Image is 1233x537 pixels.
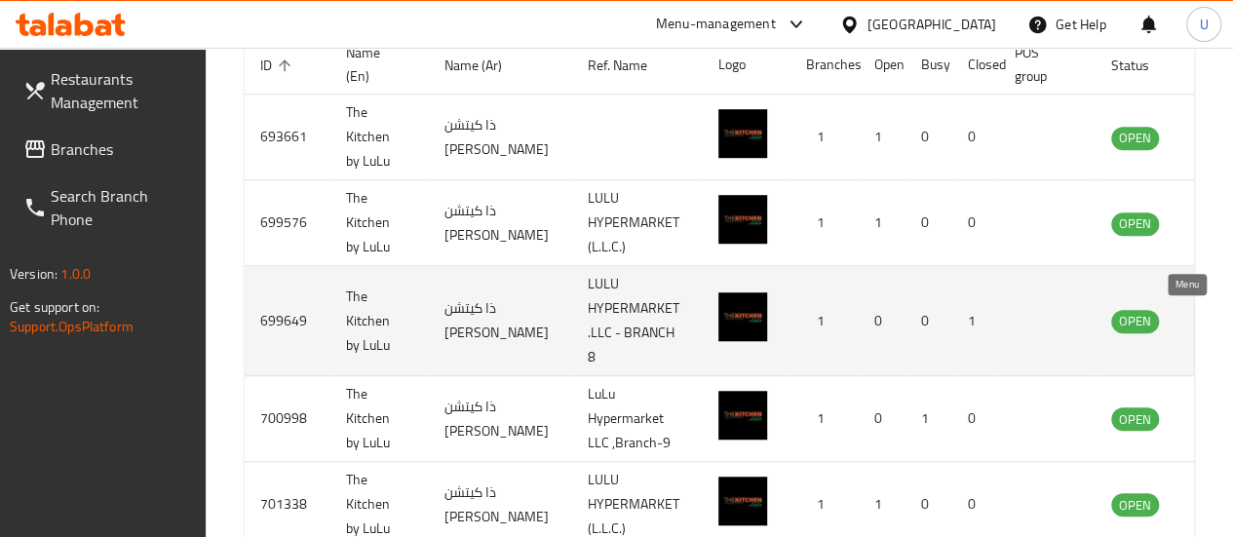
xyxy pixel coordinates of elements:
[330,180,429,266] td: The Kitchen by LuLu
[905,180,952,266] td: 0
[1015,41,1072,88] span: POS group
[718,195,767,244] img: The Kitchen by LuLu
[588,54,673,77] span: Ref. Name
[1111,408,1159,431] span: OPEN
[60,261,91,287] span: 1.0.0
[859,95,905,180] td: 1
[718,109,767,158] img: The Kitchen by LuLu
[1111,54,1175,77] span: Status
[790,376,859,462] td: 1
[905,35,952,95] th: Busy
[859,376,905,462] td: 0
[51,137,190,161] span: Branches
[346,41,405,88] span: Name (En)
[859,266,905,376] td: 0
[330,376,429,462] td: The Kitchen by LuLu
[1111,494,1159,517] span: OPEN
[952,266,999,376] td: 1
[1111,127,1159,150] div: OPEN
[8,173,206,243] a: Search Branch Phone
[1111,310,1159,332] span: OPEN
[8,126,206,173] a: Branches
[718,292,767,341] img: The Kitchen by LuLu
[245,95,330,180] td: 693661
[444,54,527,77] span: Name (Ar)
[952,376,999,462] td: 0
[1111,310,1159,333] div: OPEN
[718,391,767,440] img: The Kitchen by LuLu
[572,266,703,376] td: LULU HYPERMARKET .LLC - BRANCH 8
[51,184,190,231] span: Search Branch Phone
[8,56,206,126] a: Restaurants Management
[703,35,790,95] th: Logo
[260,54,297,77] span: ID
[1111,407,1159,431] div: OPEN
[952,95,999,180] td: 0
[330,266,429,376] td: The Kitchen by LuLu
[859,180,905,266] td: 1
[1111,127,1159,149] span: OPEN
[718,477,767,525] img: The Kitchen by LuLu
[867,14,996,35] div: [GEOGRAPHIC_DATA]
[10,294,99,320] span: Get support on:
[952,180,999,266] td: 0
[859,35,905,95] th: Open
[952,35,999,95] th: Closed
[1111,493,1159,517] div: OPEN
[1199,14,1208,35] span: U
[905,376,952,462] td: 1
[790,266,859,376] td: 1
[1111,212,1159,235] span: OPEN
[245,376,330,462] td: 700998
[905,95,952,180] td: 0
[572,180,703,266] td: LULU HYPERMARKET (L.L.C.)
[429,266,572,376] td: ذا كيتشن [PERSON_NAME]
[10,261,58,287] span: Version:
[572,376,703,462] td: LuLu Hypermarket LLC ,Branch-9
[330,95,429,180] td: The Kitchen by LuLu
[790,180,859,266] td: 1
[10,314,134,339] a: Support.OpsPlatform
[429,180,572,266] td: ذا كيتشن [PERSON_NAME]
[429,95,572,180] td: ذا كيتشن [PERSON_NAME]
[790,95,859,180] td: 1
[429,376,572,462] td: ذا كيتشن [PERSON_NAME]
[245,266,330,376] td: 699649
[905,266,952,376] td: 0
[245,180,330,266] td: 699576
[1111,212,1159,236] div: OPEN
[51,67,190,114] span: Restaurants Management
[790,35,859,95] th: Branches
[656,13,776,36] div: Menu-management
